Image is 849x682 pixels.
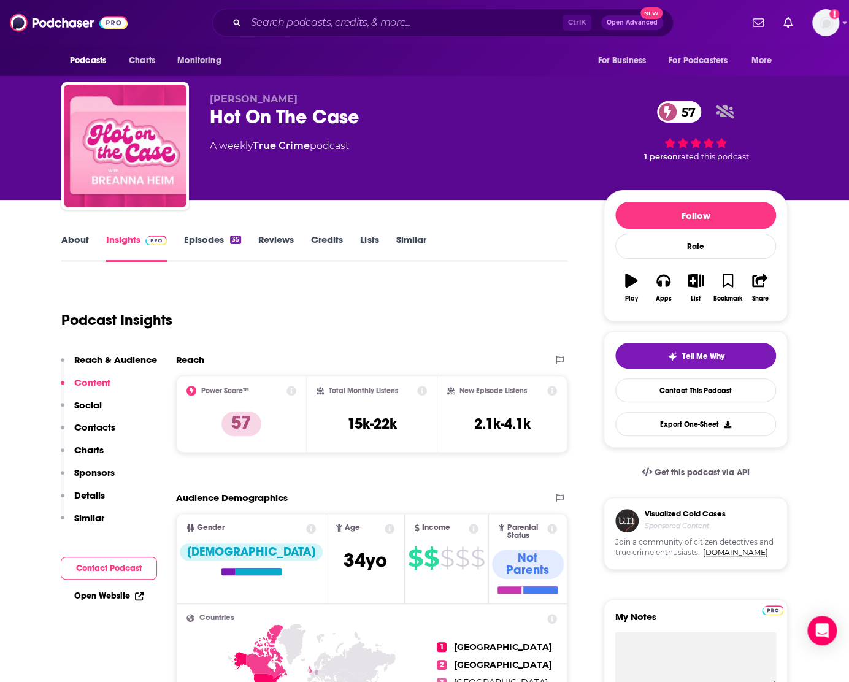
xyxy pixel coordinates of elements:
[615,234,776,259] div: Rate
[615,266,647,310] button: Play
[61,377,110,399] button: Content
[645,521,726,530] h4: Sponsored Content
[360,234,378,262] a: Lists
[61,354,157,377] button: Reach & Audience
[454,659,552,670] span: [GEOGRAPHIC_DATA]
[812,9,839,36] span: Logged in as evankrask
[661,49,745,72] button: open menu
[180,543,323,561] div: [DEMOGRAPHIC_DATA]
[507,524,545,540] span: Parental Status
[422,524,450,532] span: Income
[64,85,186,207] img: Hot On The Case
[61,311,172,329] h1: Podcast Insights
[184,234,241,262] a: Episodes35
[74,591,144,601] a: Open Website
[177,52,221,69] span: Monitoring
[408,548,423,568] span: $
[604,497,788,599] a: Visualized Cold CasesSponsored ContentJoin a community of citizen detectives and true crime enthu...
[713,295,742,302] div: Bookmark
[669,52,728,69] span: For Podcasters
[70,52,106,69] span: Podcasts
[169,49,237,72] button: open menu
[61,234,89,262] a: About
[563,15,591,31] span: Ctrl K
[210,93,298,105] span: [PERSON_NAME]
[61,557,157,580] button: Contact Podcast
[691,295,701,302] div: List
[647,266,679,310] button: Apps
[61,49,122,72] button: open menu
[74,354,157,366] p: Reach & Audience
[74,467,115,478] p: Sponsors
[455,548,469,568] span: $
[712,266,743,310] button: Bookmark
[625,295,638,302] div: Play
[61,489,105,512] button: Details
[74,399,102,411] p: Social
[396,234,426,262] a: Similar
[106,234,167,262] a: InsightsPodchaser Pro
[74,444,104,456] p: Charts
[210,139,349,153] div: A weekly podcast
[61,467,115,489] button: Sponsors
[176,492,288,504] h2: Audience Demographics
[474,415,531,433] h3: 2.1k-4.1k
[669,101,702,123] span: 57
[604,93,788,169] div: 57 1 personrated this podcast
[615,343,776,369] button: tell me why sparkleTell Me Why
[201,386,249,395] h2: Power Score™
[329,386,398,395] h2: Total Monthly Listens
[345,524,360,532] span: Age
[667,351,677,361] img: tell me why sparkle
[145,236,167,245] img: Podchaser Pro
[10,11,128,34] img: Podchaser - Follow, Share and Rate Podcasts
[762,605,783,615] img: Podchaser Pro
[751,52,772,69] span: More
[61,399,102,422] button: Social
[682,351,724,361] span: Tell Me Why
[246,13,563,33] input: Search podcasts, credits, & more...
[655,467,750,478] span: Get this podcast via API
[311,234,343,262] a: Credits
[703,548,768,557] a: [DOMAIN_NAME]
[678,152,749,161] span: rated this podcast
[615,378,776,402] a: Contact This Podcast
[615,202,776,229] button: Follow
[454,642,552,653] span: [GEOGRAPHIC_DATA]
[778,12,797,33] a: Show notifications dropdown
[640,7,663,19] span: New
[589,49,661,72] button: open menu
[459,386,527,395] h2: New Episode Listens
[744,266,776,310] button: Share
[656,295,672,302] div: Apps
[61,421,115,444] button: Contacts
[615,509,639,532] img: coldCase.18b32719.png
[680,266,712,310] button: List
[74,421,115,433] p: Contacts
[440,548,454,568] span: $
[74,512,104,524] p: Similar
[751,295,768,302] div: Share
[230,236,241,244] div: 35
[424,548,439,568] span: $
[258,234,294,262] a: Reviews
[199,614,234,622] span: Countries
[615,537,776,558] span: Join a community of citizen detectives and true crime enthusiasts.
[253,140,310,151] a: True Crime
[212,9,674,37] div: Search podcasts, credits, & more...
[607,20,658,26] span: Open Advanced
[347,415,396,433] h3: 15k-22k
[74,377,110,388] p: Content
[437,660,447,670] span: 2
[121,49,163,72] a: Charts
[812,9,839,36] button: Show profile menu
[615,412,776,436] button: Export One-Sheet
[645,509,726,519] h3: Visualized Cold Cases
[762,603,783,615] a: Pro website
[74,489,105,501] p: Details
[492,550,564,579] div: Not Parents
[129,52,155,69] span: Charts
[812,9,839,36] img: User Profile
